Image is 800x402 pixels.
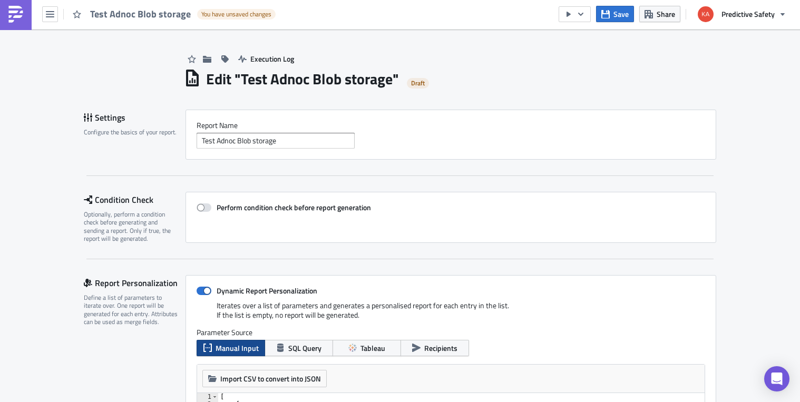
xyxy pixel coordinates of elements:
[7,6,24,23] img: PushMetrics
[197,301,705,328] div: Iterates over a list of parameters and generates a personalised report for each entry in the list...
[411,79,425,87] span: Draft
[265,340,333,356] button: SQL Query
[424,342,457,354] span: Recipients
[206,70,399,89] h1: Edit " Test Adnoc Blob storage "
[84,192,186,208] div: Condition Check
[84,210,179,243] div: Optionally, perform a condition check before generating and sending a report. Only if true, the r...
[360,342,385,354] span: Tableau
[217,285,317,296] strong: Dynamic Report Personalization
[596,6,634,22] button: Save
[657,8,675,19] span: Share
[197,393,218,400] div: 1
[233,51,299,67] button: Execution Log
[84,110,186,125] div: Settings
[333,340,401,356] button: Tableau
[4,4,503,13] p: {{Email}}
[197,328,705,337] label: Parameter Source
[721,8,775,19] span: Predictive Safety
[697,5,715,23] img: Avatar
[401,340,469,356] button: Recipients
[84,293,179,326] div: Define a list of parameters to iterate over. One report will be generated for each entry. Attribu...
[220,373,321,384] span: Import CSV to convert into JSON
[639,6,680,22] button: Share
[84,128,179,136] div: Configure the basics of your report.
[217,202,371,213] strong: Perform condition check before report generation
[197,340,265,356] button: Manual Input
[4,4,503,13] body: Rich Text Area. Press ALT-0 for help.
[90,8,192,20] span: Test Adnoc Blob storage
[216,342,259,354] span: Manual Input
[613,8,629,19] span: Save
[288,342,321,354] span: SQL Query
[691,3,792,26] button: Predictive Safety
[84,275,186,291] div: Report Personalization
[197,121,705,130] label: Report Nam﻿e
[764,366,789,391] div: Open Intercom Messenger
[202,370,327,387] button: Import CSV to convert into JSON
[250,53,294,64] span: Execution Log
[201,10,271,18] span: You have unsaved changes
